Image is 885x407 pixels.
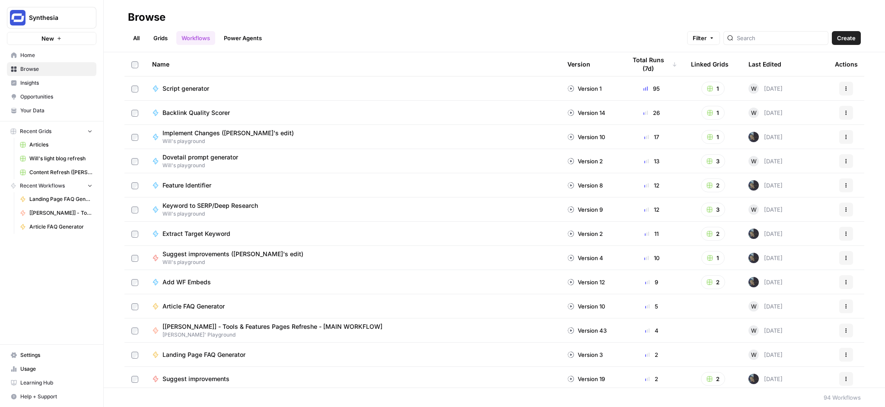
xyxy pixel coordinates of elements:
div: [DATE] [748,156,783,166]
span: W [751,302,757,311]
span: Article FAQ Generator [29,223,92,231]
div: Last Edited [748,52,781,76]
div: [DATE] [748,277,783,287]
img: paoqh725y1d7htyo5k8zx8sasy7f [748,229,759,239]
span: Create [837,34,856,42]
button: 2 [701,227,725,241]
span: [[PERSON_NAME]] - Tools & Features Pages Refreshe - [MAIN WORKFLOW] [162,322,382,331]
div: Actions [835,52,858,76]
span: Keyword to SERP/Deep Research [162,201,258,210]
span: Filter [693,34,707,42]
a: Content Refresh ([PERSON_NAME]) [16,165,96,179]
button: 1 [701,251,725,265]
img: paoqh725y1d7htyo5k8zx8sasy7f [748,253,759,263]
div: [DATE] [748,108,783,118]
a: Add WF Embeds [152,278,554,286]
div: Version 8 [567,181,603,190]
span: W [751,84,757,93]
div: 17 [626,133,677,141]
a: Power Agents [219,31,267,45]
div: Version 14 [567,108,605,117]
a: Browse [7,62,96,76]
div: 13 [626,157,677,165]
div: 95 [626,84,677,93]
span: Will's playground [162,258,310,266]
span: W [751,350,757,359]
div: Linked Grids [691,52,729,76]
span: Landing Page FAQ Generator [29,195,92,203]
span: Opportunities [20,93,92,101]
div: 9 [626,278,677,286]
span: Help + Support [20,393,92,401]
span: Suggest improvements ([PERSON_NAME]'s edit) [162,250,303,258]
span: Feature Identifier [162,181,211,190]
span: Browse [20,65,92,73]
a: Your Data [7,104,96,118]
div: Version 10 [567,133,605,141]
div: Version 43 [567,326,607,335]
span: Learning Hub [20,379,92,387]
span: Will's light blog refresh [29,155,92,162]
img: paoqh725y1d7htyo5k8zx8sasy7f [748,374,759,384]
span: Backlink Quality Scorer [162,108,230,117]
input: Search [737,34,825,42]
button: 1 [701,130,725,144]
a: Article FAQ Generator [152,302,554,311]
button: 3 [701,154,725,168]
span: Recent Grids [20,127,51,135]
a: Implement Changes ([PERSON_NAME]'s edit)Will's playground [152,129,554,145]
a: Articles [16,138,96,152]
span: Synthesia [29,13,81,22]
div: 2 [626,375,677,383]
span: W [751,157,757,165]
span: Article FAQ Generator [162,302,225,311]
div: Version 4 [567,254,603,262]
div: [DATE] [748,204,783,215]
span: Will's playground [162,210,265,218]
div: Version 10 [567,302,605,311]
span: Will's playground [162,162,245,169]
span: Extract Target Keyword [162,229,230,238]
a: Landing Page FAQ Generator [16,192,96,206]
span: Home [20,51,92,59]
a: All [128,31,145,45]
a: Extract Target Keyword [152,229,554,238]
a: [[PERSON_NAME]] - Tools & Features Pages Refreshe - [MAIN WORKFLOW][PERSON_NAME]' Playground [152,322,554,339]
div: 94 Workflows [824,393,861,402]
div: Version [567,52,590,76]
button: 2 [701,372,725,386]
span: Implement Changes ([PERSON_NAME]'s edit) [162,129,294,137]
div: 26 [626,108,677,117]
span: Add WF Embeds [162,278,211,286]
span: W [751,205,757,214]
button: Create [832,31,861,45]
div: [DATE] [748,325,783,336]
img: paoqh725y1d7htyo5k8zx8sasy7f [748,132,759,142]
div: [DATE] [748,83,783,94]
span: New [41,34,54,43]
a: Landing Page FAQ Generator [152,350,554,359]
span: Your Data [20,107,92,114]
a: Suggest improvements [152,375,554,383]
a: Insights [7,76,96,90]
div: [DATE] [748,180,783,191]
div: Version 3 [567,350,603,359]
div: 10 [626,254,677,262]
div: Name [152,52,554,76]
a: Keyword to SERP/Deep ResearchWill's playground [152,201,554,218]
a: Dovetail prompt generatorWill's playground [152,153,554,169]
div: [DATE] [748,350,783,360]
div: Version 2 [567,229,603,238]
span: W [751,326,757,335]
a: Settings [7,348,96,362]
button: Workspace: Synthesia [7,7,96,29]
span: [[PERSON_NAME]] - Tools & Features Pages Refreshe - [MAIN WORKFLOW] [29,209,92,217]
span: Dovetail prompt generator [162,153,238,162]
div: Version 1 [567,84,602,93]
div: 12 [626,181,677,190]
span: Script generator [162,84,209,93]
button: 1 [701,82,725,95]
button: Help + Support [7,390,96,404]
div: Version 19 [567,375,605,383]
img: paoqh725y1d7htyo5k8zx8sasy7f [748,277,759,287]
